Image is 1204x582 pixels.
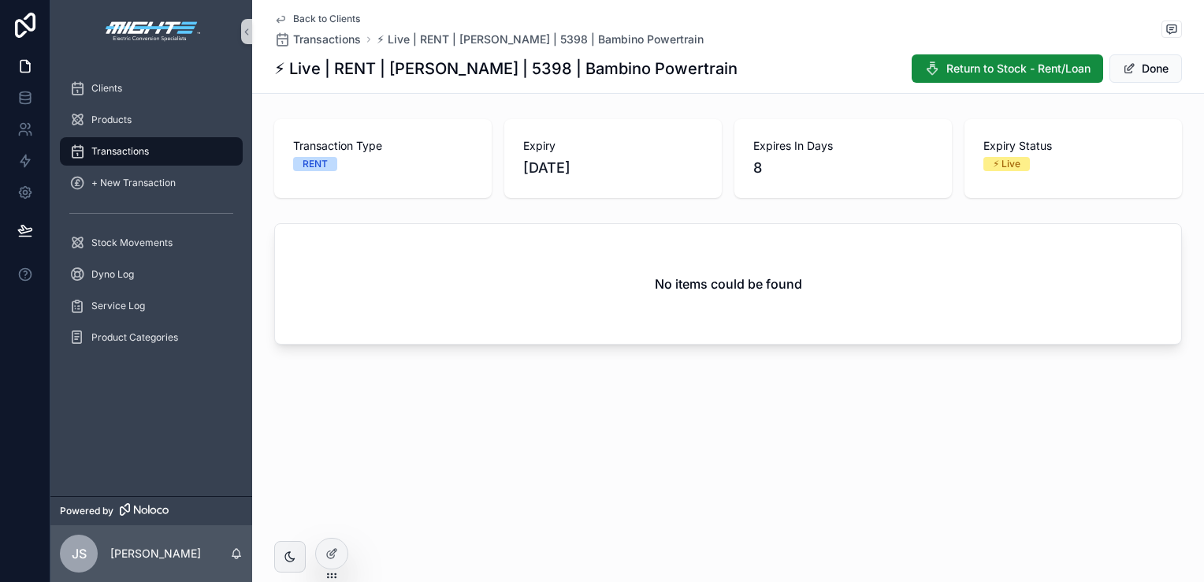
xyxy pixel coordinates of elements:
[91,237,173,249] span: Stock Movements
[523,138,703,154] span: Expiry
[60,292,243,320] a: Service Log
[60,74,243,103] a: Clients
[50,63,252,372] div: scrollable content
[293,138,473,154] span: Transaction Type
[274,58,738,80] h1: ⚡ Live | RENT | [PERSON_NAME] | 5398 | Bambino Powertrain
[377,32,704,47] a: ⚡ Live | RENT | [PERSON_NAME] | 5398 | Bambino Powertrain
[60,137,243,166] a: Transactions
[91,145,149,158] span: Transactions
[293,13,360,25] span: Back to Clients
[110,546,201,561] p: [PERSON_NAME]
[60,106,243,134] a: Products
[60,323,243,352] a: Product Categories
[753,157,933,179] span: 8
[655,274,802,293] h2: No items could be found
[91,268,134,281] span: Dyno Log
[91,331,178,344] span: Product Categories
[523,157,703,179] span: [DATE]
[753,138,933,154] span: Expires In Days
[993,157,1020,171] div: ⚡ Live
[60,229,243,257] a: Stock Movements
[88,19,214,44] img: App logo
[912,54,1103,83] button: Return to Stock - Rent/Loan
[983,138,1163,154] span: Expiry Status
[274,32,361,47] a: Transactions
[60,169,243,197] a: + New Transaction
[946,61,1091,76] span: Return to Stock - Rent/Loan
[303,157,328,171] div: RENT
[1109,54,1182,83] button: Done
[293,32,361,47] span: Transactions
[91,82,122,95] span: Clients
[60,505,113,517] span: Powered by
[274,13,360,25] a: Back to Clients
[50,496,252,525] a: Powered by
[72,544,87,563] span: JS
[91,177,176,189] span: + New Transaction
[60,260,243,289] a: Dyno Log
[91,300,145,312] span: Service Log
[91,114,132,126] span: Products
